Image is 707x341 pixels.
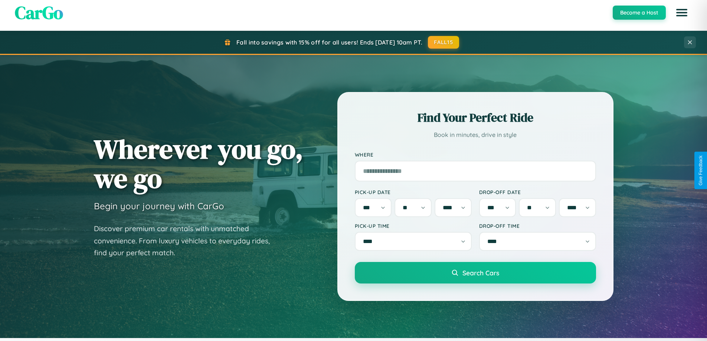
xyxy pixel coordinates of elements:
label: Drop-off Date [479,189,596,195]
div: Give Feedback [698,155,703,186]
span: CarGo [15,0,63,25]
button: Open menu [671,2,692,23]
label: Drop-off Time [479,223,596,229]
label: Pick-up Time [355,223,472,229]
button: Search Cars [355,262,596,283]
span: Search Cars [462,269,499,277]
button: Become a Host [613,6,666,20]
label: Where [355,151,596,158]
p: Book in minutes, drive in style [355,129,596,140]
button: FALL15 [428,36,459,49]
h3: Begin your journey with CarGo [94,200,224,212]
h2: Find Your Perfect Ride [355,109,596,126]
span: Fall into savings with 15% off for all users! Ends [DATE] 10am PT. [236,39,422,46]
label: Pick-up Date [355,189,472,195]
p: Discover premium car rentals with unmatched convenience. From luxury vehicles to everyday rides, ... [94,223,279,259]
h1: Wherever you go, we go [94,134,303,193]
